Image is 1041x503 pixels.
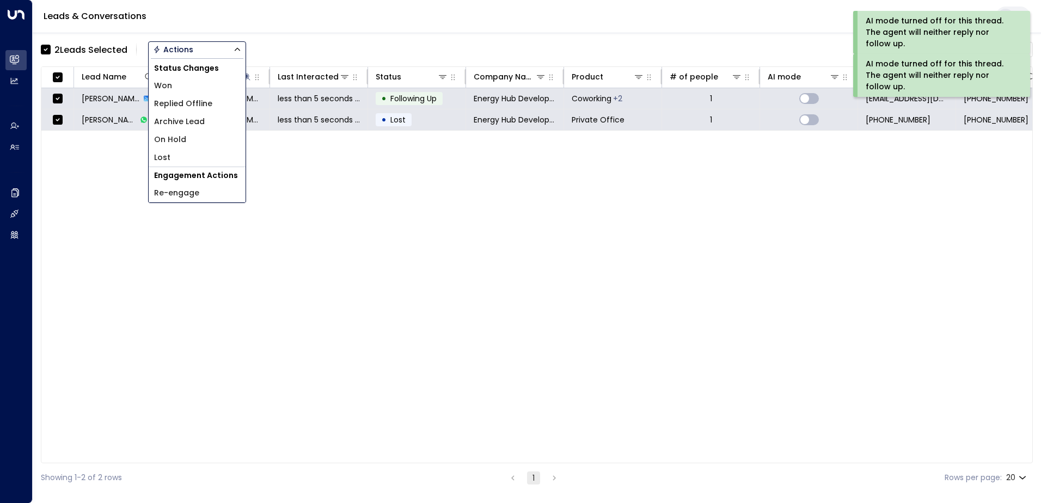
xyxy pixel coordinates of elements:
[964,114,1028,125] span: +447534795450
[866,15,1015,50] div: AI mode turned off for this thread. The agent will neither reply nor follow up.
[572,70,644,83] div: Product
[154,80,172,91] span: Won
[670,70,718,83] div: # of people
[964,93,1028,104] span: +447534795450
[710,93,712,104] div: 1
[527,471,540,484] button: page 1
[866,93,948,104] span: sales@newflex.com
[376,70,448,83] div: Status
[945,472,1002,483] label: Rows per page:
[613,93,622,104] div: Membership,Private Office
[278,93,360,104] span: less than 5 seconds ago
[1006,470,1028,486] div: 20
[154,116,205,127] span: Archive Lead
[572,114,624,125] span: Private Office
[474,114,556,125] span: Energy Hub Developments
[768,70,801,83] div: AI mode
[768,70,840,83] div: AI mode
[278,114,360,125] span: less than 5 seconds ago
[866,114,930,125] span: +447534795450
[710,114,712,125] div: 1
[149,167,246,184] h1: Engagement Actions
[149,60,246,77] h1: Status Changes
[148,41,246,58] button: Actions
[474,93,556,104] span: Energy Hub Developments
[51,113,64,127] span: Toggle select row
[154,187,199,199] span: Re-engage
[572,70,603,83] div: Product
[154,152,170,163] span: Lost
[376,70,401,83] div: Status
[82,93,140,104] span: Chris Allen
[51,71,64,84] span: Toggle select all
[51,92,64,106] span: Toggle select row
[154,134,186,145] span: On Hold
[866,58,1015,93] div: AI mode turned off for this thread. The agent will neither reply nor follow up.
[148,41,246,58] div: Button group with a nested menu
[390,114,406,125] span: Lost
[506,471,561,484] nav: pagination navigation
[278,70,350,83] div: Last Interacted
[54,43,127,57] div: 2 Lead s Selected
[381,89,387,108] div: •
[154,98,212,109] span: Replied Offline
[82,70,154,83] div: Lead Name
[474,70,535,83] div: Company Name
[278,70,339,83] div: Last Interacted
[390,93,437,104] span: Following Up
[381,111,387,129] div: •
[41,472,122,483] div: Showing 1-2 of 2 rows
[670,70,742,83] div: # of people
[44,10,146,22] a: Leads & Conversations
[474,70,546,83] div: Company Name
[82,70,126,83] div: Lead Name
[153,45,193,54] div: Actions
[82,114,137,125] span: Chris Allen
[572,93,611,104] span: Coworking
